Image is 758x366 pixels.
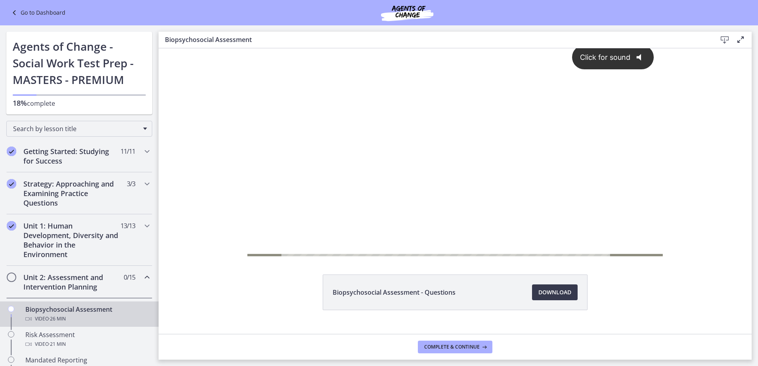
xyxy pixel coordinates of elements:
span: · 21 min [49,339,66,349]
div: Playbar [129,206,448,220]
i: Completed [7,179,16,189]
div: Risk Assessment [25,330,149,349]
div: Video [25,314,149,324]
span: Click for sound [414,5,472,13]
span: 18% [13,98,27,108]
span: 0 / 15 [124,273,135,282]
h2: Unit 1: Human Development, Diversity and Behavior in the Environment [23,221,120,259]
span: · 26 min [49,314,66,324]
button: Show settings menu [470,206,487,220]
button: Unmute [452,206,470,220]
a: Go to Dashboard [10,8,65,17]
button: Fullscreen [487,206,504,220]
div: Video [25,339,149,349]
div: Search by lesson title [6,121,152,137]
i: Completed [7,147,16,156]
h2: Strategy: Approaching and Examining Practice Questions [23,179,120,208]
h2: Unit 2: Assessment and Intervention Planning [23,273,120,292]
span: Search by lesson title [13,124,139,133]
span: Biopsychosocial Assessment - Questions [333,288,456,297]
div: Biopsychosocial Assessment [25,305,149,324]
button: Pause [89,206,106,220]
h3: Biopsychosocial Assessment [165,35,704,44]
i: Completed [7,221,16,231]
a: Download [532,284,578,300]
iframe: Video Lesson [159,48,752,256]
h1: Agents of Change - Social Work Test Prep - MASTERS - PREMIUM [13,38,146,88]
button: Complete & continue [418,341,492,353]
img: Agents of Change [360,3,455,22]
span: Complete & continue [424,344,480,350]
p: complete [13,98,146,108]
span: Download [538,288,571,297]
span: 3 / 3 [127,179,135,189]
h2: Getting Started: Studying for Success [23,147,120,166]
span: 11 / 11 [121,147,135,156]
span: 13 / 13 [121,221,135,231]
